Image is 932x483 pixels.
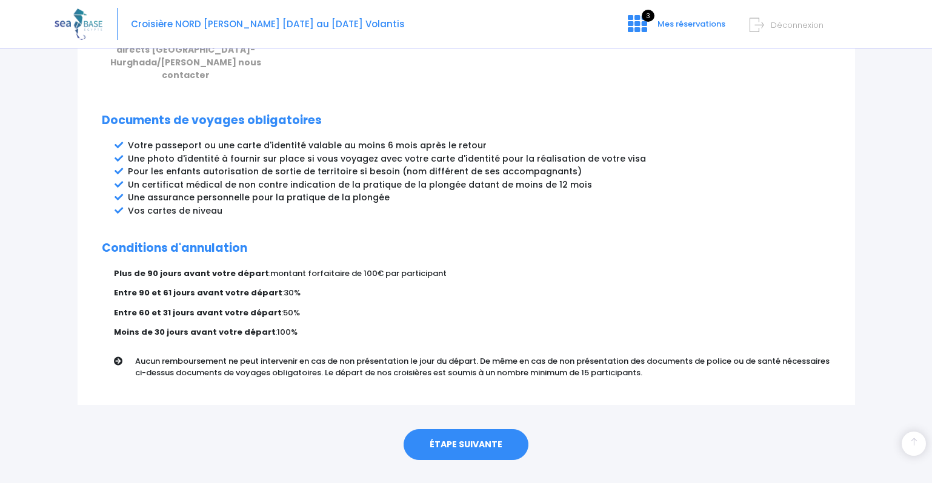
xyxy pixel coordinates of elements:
[128,153,831,165] li: Une photo d'identité à fournir sur place si vous voyagez avec votre carte d'identité pour la réal...
[771,19,824,31] span: Déconnexion
[114,307,282,318] strong: Entre 60 et 31 jours avant votre départ
[114,268,269,279] strong: Plus de 90 jours avant votre départ
[128,205,831,217] li: Vos cartes de niveau
[128,179,831,191] li: Un certificat médical de non contre indication de la pratique de la plongée datant de moins de 12...
[114,326,276,338] strong: Moins de 30 jours avant votre départ
[642,10,654,22] span: 3
[114,307,831,319] p: :
[110,31,261,81] span: Pour réserver des vols charters directs [GEOGRAPHIC_DATA]-Hurghada/[PERSON_NAME] nous contacter
[114,268,831,280] p: :
[114,326,831,338] p: :
[135,355,839,379] p: Aucun remboursement ne peut intervenir en cas de non présentation le jour du départ. De même en c...
[277,326,298,338] span: 100%
[114,287,282,298] strong: Entre 90 et 61 jours avant votre départ
[270,268,447,279] span: montant forfaitaire de 100€ par participant
[284,287,301,298] span: 30%
[283,307,300,318] span: 50%
[102,114,831,128] h2: Documents de voyages obligatoires
[131,18,405,30] span: Croisière NORD [PERSON_NAME] [DATE] au [DATE] Volantis
[618,22,733,34] a: 3 Mes réservations
[128,191,831,204] li: Une assurance personnelle pour la pratique de la plongée
[102,241,831,255] h2: Conditions d'annulation
[128,139,831,152] li: Votre passeport ou une carte d'identité valable au moins 6 mois après le retour
[657,18,725,30] span: Mes réservations
[128,165,831,178] li: Pour les enfants autorisation de sortie de territoire si besoin (nom différent de ses accompagnants)
[102,18,270,82] p: Vos vols
[404,429,528,461] a: ÉTAPE SUIVANTE
[114,287,831,299] p: :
